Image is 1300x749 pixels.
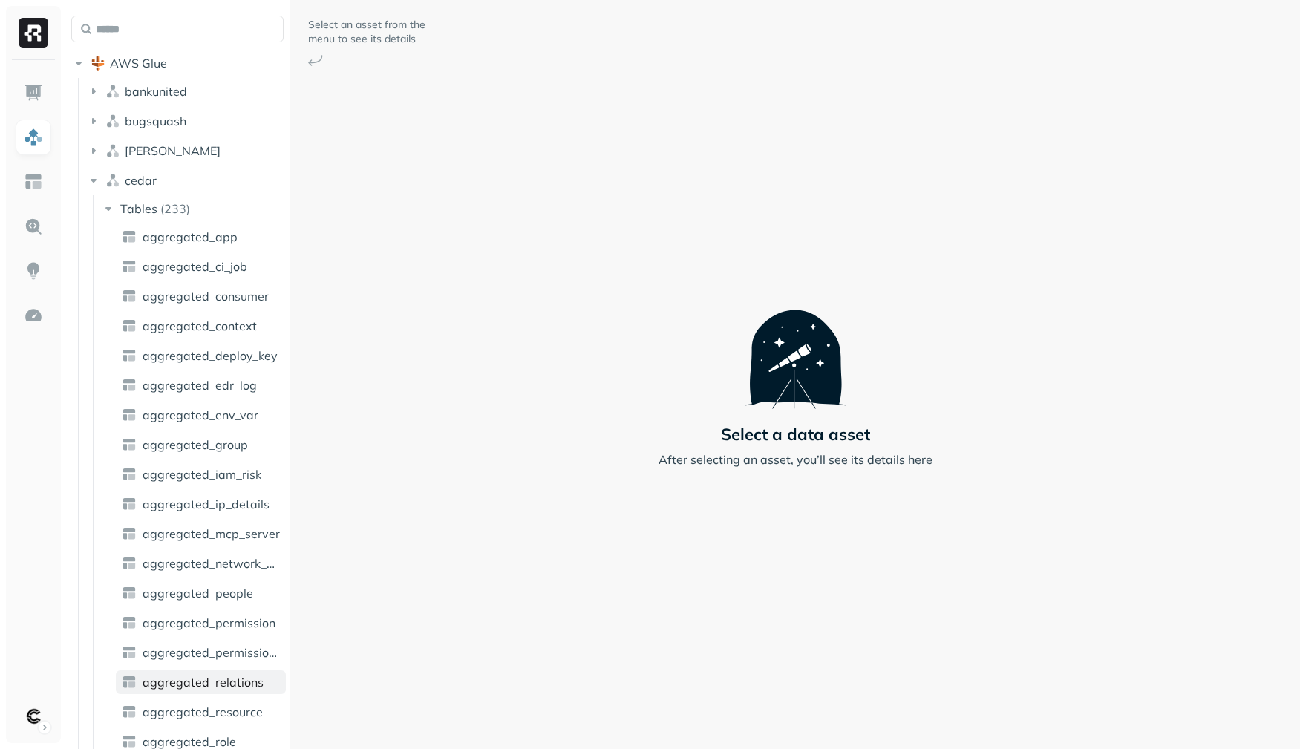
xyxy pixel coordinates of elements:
[105,114,120,128] img: namespace
[122,437,137,452] img: table
[24,261,43,281] img: Insights
[125,173,157,188] span: cedar
[143,556,280,571] span: aggregated_network_policy
[116,522,286,546] a: aggregated_mcp_server
[143,259,247,274] span: aggregated_ci_job
[116,700,286,724] a: aggregated_resource
[143,704,263,719] span: aggregated_resource
[125,84,187,99] span: bankunited
[122,526,137,541] img: table
[24,128,43,147] img: Assets
[122,704,137,719] img: table
[143,645,280,660] span: aggregated_permission_group
[116,225,286,249] a: aggregated_app
[143,318,257,333] span: aggregated_context
[143,526,280,541] span: aggregated_mcp_server
[116,552,286,575] a: aggregated_network_policy
[86,79,284,103] button: bankunited
[110,56,167,71] span: AWS Glue
[116,433,286,457] a: aggregated_group
[91,56,105,71] img: root
[308,55,323,66] img: Arrow
[122,408,137,422] img: table
[86,169,284,192] button: cedar
[116,611,286,635] a: aggregated_permission
[122,586,137,601] img: table
[125,114,186,128] span: bugsquash
[24,83,43,102] img: Dashboard
[122,675,137,690] img: table
[116,284,286,308] a: aggregated_consumer
[23,706,44,727] img: Clutch
[86,109,284,133] button: bugsquash
[122,289,137,304] img: table
[116,581,286,605] a: aggregated_people
[143,467,261,482] span: aggregated_iam_risk
[105,84,120,99] img: namespace
[122,259,137,274] img: table
[143,615,275,630] span: aggregated_permission
[143,497,270,511] span: aggregated_ip_details
[122,615,137,630] img: table
[122,556,137,571] img: table
[143,675,264,690] span: aggregated_relations
[143,348,278,363] span: aggregated_deploy_key
[116,314,286,338] a: aggregated_context
[24,172,43,192] img: Asset Explorer
[125,143,221,158] span: [PERSON_NAME]
[116,255,286,278] a: aggregated_ci_job
[24,306,43,325] img: Optimization
[116,492,286,516] a: aggregated_ip_details
[105,173,120,188] img: namespace
[122,645,137,660] img: table
[116,403,286,427] a: aggregated_env_var
[143,586,253,601] span: aggregated_people
[120,201,157,216] span: Tables
[116,344,286,367] a: aggregated_deploy_key
[143,229,238,244] span: aggregated_app
[122,318,137,333] img: table
[116,462,286,486] a: aggregated_iam_risk
[101,197,285,220] button: Tables(233)
[122,229,137,244] img: table
[143,289,269,304] span: aggregated_consumer
[122,497,137,511] img: table
[122,467,137,482] img: table
[308,18,427,46] p: Select an asset from the menu to see its details
[116,641,286,664] a: aggregated_permission_group
[105,143,120,158] img: namespace
[745,281,846,408] img: Telescope
[721,424,870,445] p: Select a data asset
[659,451,932,468] p: After selecting an asset, you’ll see its details here
[24,217,43,236] img: Query Explorer
[143,378,257,393] span: aggregated_edr_log
[122,348,137,363] img: table
[122,734,137,749] img: table
[122,378,137,393] img: table
[71,51,284,75] button: AWS Glue
[116,373,286,397] a: aggregated_edr_log
[116,670,286,694] a: aggregated_relations
[160,201,190,216] p: ( 233 )
[143,408,258,422] span: aggregated_env_var
[143,734,236,749] span: aggregated_role
[143,437,248,452] span: aggregated_group
[19,18,48,48] img: Ryft
[86,139,284,163] button: [PERSON_NAME]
